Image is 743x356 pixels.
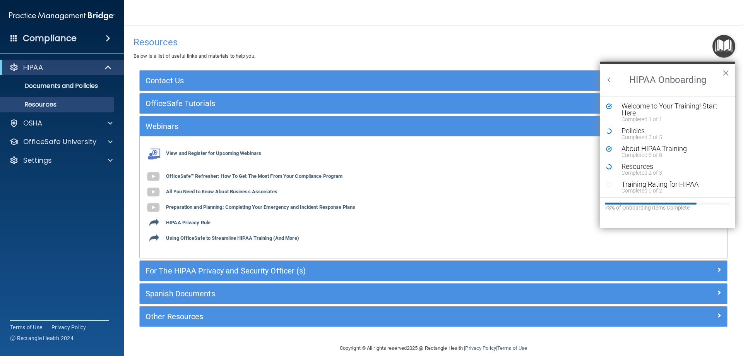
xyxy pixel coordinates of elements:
button: Open Resource Center [712,35,735,58]
a: HIPAA Privacy Rule [146,220,211,226]
img: webinarIcon.c7ebbf15.png [146,148,161,160]
div: Completed 8 of 8 [621,152,719,158]
b: Preparation and Planning: Completing Your Emergency and Incident Response Plans [166,205,355,210]
button: Close [722,67,729,79]
img: gray_youtube_icon.38fcd6cc.png [146,169,161,184]
a: Spanish Documents [146,287,721,300]
h5: Spanish Documents [146,289,575,298]
span: Below is a list of useful links and materials to help you. [134,53,255,59]
p: OfficeSafe University [23,137,96,146]
b: Using OfficeSafe to Streamline HIPAA Training (And More) [166,236,299,241]
img: icon-export.b9366987.png [149,217,159,227]
button: About HIPAA TrainingCompleted 8 of 8 [618,145,719,158]
button: Welcome to Your Training! Start HereCompleted 1 of 1 [618,103,719,122]
p: Documents and Policies [5,82,111,90]
div: Completed 0 of 2 [621,188,719,193]
h5: OfficeSafe Tutorials [146,99,575,108]
div: Resources [621,163,719,170]
div: Training Rating for HIPAA [621,181,719,188]
b: HIPAA Privacy Rule [166,220,211,226]
div: Resource Center [600,62,735,228]
a: OSHA [9,119,113,128]
button: ResourcesCompleted 2 of 3 [618,163,719,175]
h4: Compliance [23,33,77,44]
a: Privacy Policy [465,345,496,351]
h5: Contact Us [146,76,575,85]
h2: HIPAA Onboarding [600,64,735,96]
h5: Webinars [146,122,575,131]
b: View and Register for Upcoming Webinars [166,151,261,157]
div: Welcome to Your Training! Start Here [621,103,719,117]
a: OfficeSafe University [9,137,113,146]
h5: Other Resources [146,312,575,321]
div: Completed 1 of 1 [621,117,719,122]
b: OfficeSafe™ Refresher: How To Get The Most From Your Compliance Program [166,174,342,179]
div: Policies [621,127,719,134]
a: Webinars [146,120,721,132]
span: Ⓒ Rectangle Health 2024 [10,334,74,342]
button: PoliciesCompleted 3 of 5 [618,127,719,140]
div: About HIPAA Training [621,145,719,152]
img: gray_youtube_icon.38fcd6cc.png [146,200,161,215]
a: Settings [9,156,113,165]
p: Settings [23,156,52,165]
a: Terms of Use [497,345,527,351]
img: gray_youtube_icon.38fcd6cc.png [146,184,161,200]
a: Terms of Use [10,323,42,331]
a: Privacy Policy [51,323,86,331]
p: OSHA [23,119,43,128]
img: PMB logo [9,8,115,24]
div: Completed 3 of 5 [621,134,719,140]
div: 73% of Onboarding Items Complete [605,205,730,211]
a: Other Resources [146,310,721,323]
b: All You Need to Know About Business Associates [166,189,277,195]
a: HIPAA [9,63,112,72]
p: HIPAA [23,63,43,72]
p: Resources [5,101,111,108]
img: icon-export.b9366987.png [149,233,159,242]
button: Back to Resource Center Home [605,76,613,84]
button: Training Rating for HIPAACompleted 0 of 2 [618,181,719,193]
a: Contact Us [146,74,721,87]
a: For The HIPAA Privacy and Security Officer (s) [146,265,721,277]
h5: For The HIPAA Privacy and Security Officer (s) [146,267,575,275]
h4: Resources [134,37,733,47]
div: Completed 2 of 3 [621,170,719,175]
a: OfficeSafe Tutorials [146,97,721,110]
a: Using OfficeSafe to Streamline HIPAA Training (And More) [146,236,299,241]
